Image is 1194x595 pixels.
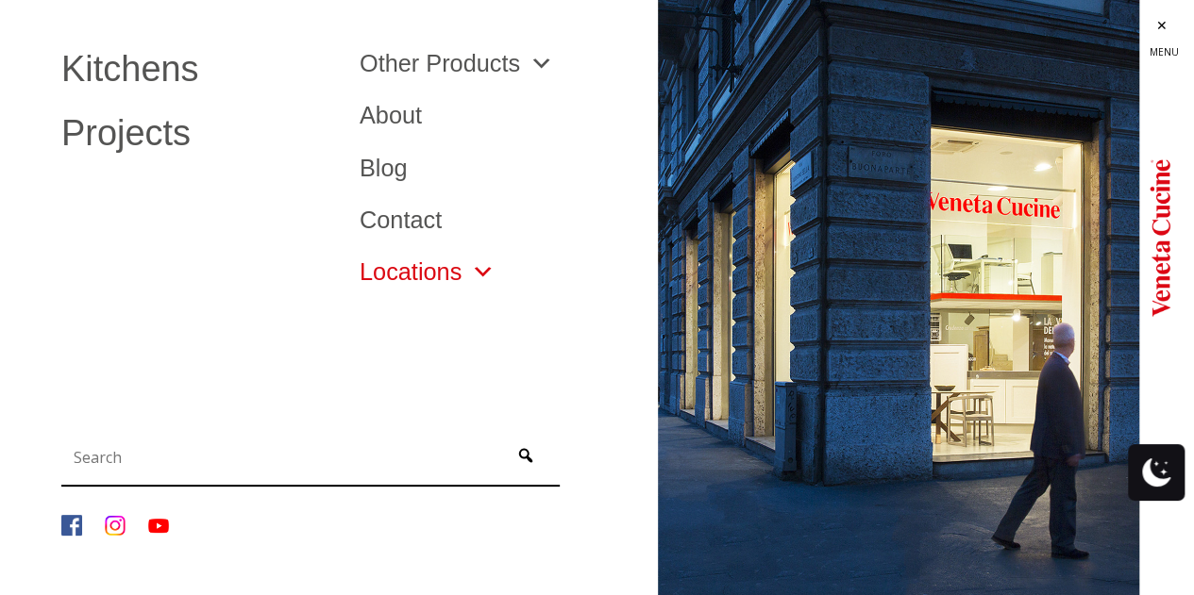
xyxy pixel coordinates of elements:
[360,157,630,180] a: Blog
[1150,152,1170,322] img: Logo
[360,208,630,232] a: Contact
[360,104,630,127] a: About
[61,52,331,88] a: Kitchens
[61,116,331,152] a: Projects
[360,260,495,284] a: Locations
[105,515,126,536] img: Instagram
[360,52,553,75] a: Other Products
[66,438,496,476] input: Search
[61,515,82,536] img: Facebook
[148,515,169,536] img: YouTube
